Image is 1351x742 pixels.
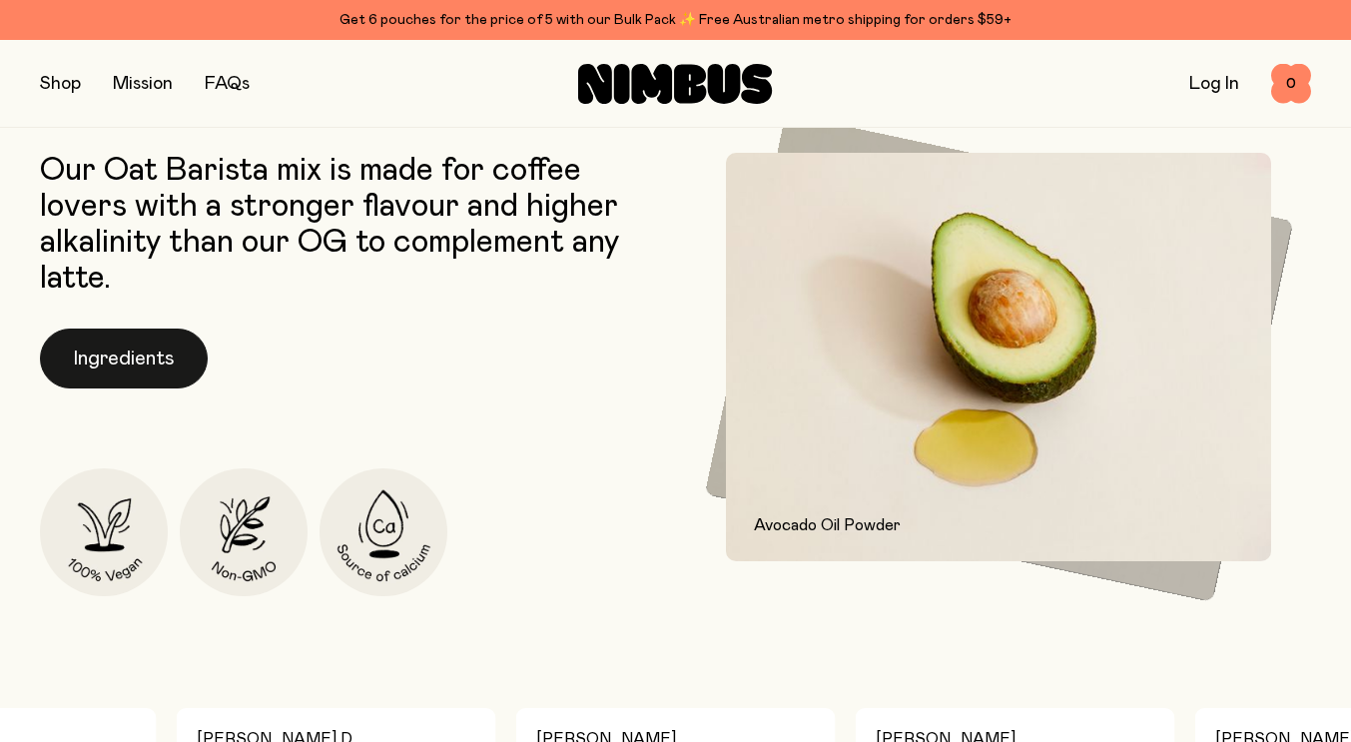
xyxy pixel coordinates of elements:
img: Avocado and avocado oil [726,153,1272,562]
button: Ingredients [40,329,208,388]
a: Mission [113,75,173,93]
a: Log In [1189,75,1239,93]
p: Our Oat Barista mix is made for coffee lovers with a stronger flavour and higher alkalinity than ... [40,153,666,297]
button: 0 [1271,64,1311,104]
p: Avocado Oil Powder [754,513,1244,537]
a: FAQs [205,75,250,93]
div: Get 6 pouches for the price of 5 with our Bulk Pack ✨ Free Australian metro shipping for orders $59+ [40,8,1311,32]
